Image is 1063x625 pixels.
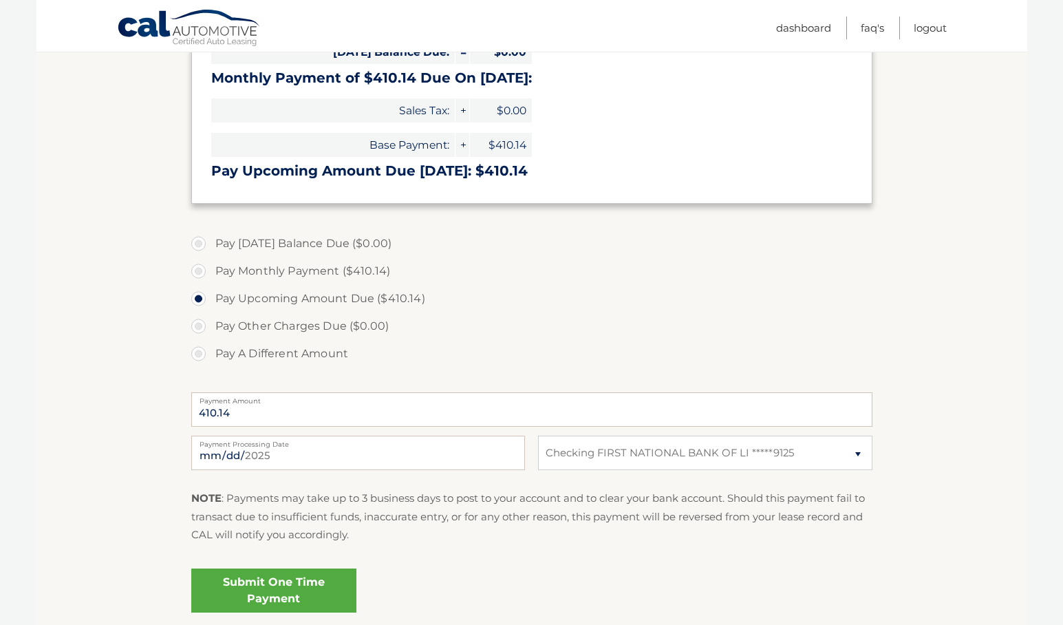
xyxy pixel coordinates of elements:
[470,133,532,157] span: $410.14
[191,489,872,544] p: : Payments may take up to 3 business days to post to your account and to clear your bank account....
[191,285,872,312] label: Pay Upcoming Amount Due ($410.14)
[191,392,872,403] label: Payment Amount
[191,569,356,613] a: Submit One Time Payment
[470,98,532,123] span: $0.00
[191,436,525,447] label: Payment Processing Date
[191,392,872,427] input: Payment Amount
[191,436,525,470] input: Payment Date
[191,257,872,285] label: Pay Monthly Payment ($410.14)
[776,17,831,39] a: Dashboard
[861,17,884,39] a: FAQ's
[211,98,455,123] span: Sales Tax:
[191,340,872,368] label: Pay A Different Amount
[211,162,852,180] h3: Pay Upcoming Amount Due [DATE]: $410.14
[455,98,469,123] span: +
[455,133,469,157] span: +
[211,133,455,157] span: Base Payment:
[191,230,872,257] label: Pay [DATE] Balance Due ($0.00)
[914,17,947,39] a: Logout
[191,312,872,340] label: Pay Other Charges Due ($0.00)
[191,491,222,505] strong: NOTE
[117,9,261,49] a: Cal Automotive
[211,70,852,87] h3: Monthly Payment of $410.14 Due On [DATE]:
